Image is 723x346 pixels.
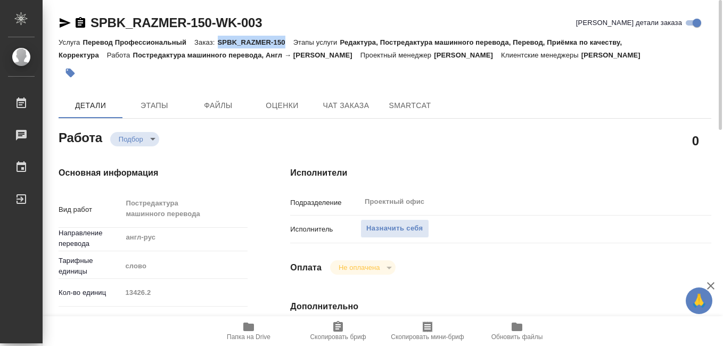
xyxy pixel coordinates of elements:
[59,287,121,298] p: Кол-во единиц
[690,290,708,312] span: 🙏
[121,311,248,329] div: Техника
[83,38,194,46] p: Перевод Профессиональный
[491,333,543,341] span: Обновить файлы
[121,285,248,300] input: Пустое поле
[391,333,464,341] span: Скопировать мини-бриф
[257,99,308,112] span: Оценки
[581,51,648,59] p: [PERSON_NAME]
[692,131,699,150] h2: 0
[116,135,146,144] button: Подбор
[360,219,429,238] button: Назначить себя
[133,51,360,59] p: Постредактура машинного перевода, Англ → [PERSON_NAME]
[59,127,102,146] h2: Работа
[59,167,248,179] h4: Основная информация
[110,132,159,146] div: Подбор
[227,333,270,341] span: Папка на Drive
[383,316,472,346] button: Скопировать мини-бриф
[321,99,372,112] span: Чат заказа
[290,300,711,313] h4: Дополнительно
[59,204,121,215] p: Вид работ
[384,99,436,112] span: SmartCat
[686,287,712,314] button: 🙏
[59,256,121,277] p: Тарифные единицы
[59,228,121,249] p: Направление перевода
[218,38,293,46] p: SPBK_RAZMER-150
[204,316,293,346] button: Папка на Drive
[193,99,244,112] span: Файлы
[293,316,383,346] button: Скопировать бриф
[310,333,366,341] span: Скопировать бриф
[59,38,83,46] p: Услуга
[59,315,121,326] p: Общая тематика
[59,17,71,29] button: Скопировать ссылку для ЯМессенджера
[366,223,423,235] span: Назначить себя
[501,51,581,59] p: Клиентские менеджеры
[121,257,248,275] div: слово
[65,99,116,112] span: Детали
[290,261,322,274] h4: Оплата
[290,197,360,208] p: Подразделение
[194,38,217,46] p: Заказ:
[293,38,340,46] p: Этапы услуги
[472,316,562,346] button: Обновить файлы
[335,263,383,272] button: Не оплачена
[107,51,133,59] p: Работа
[290,167,711,179] h4: Исполнители
[59,38,622,59] p: Редактура, Постредактура машинного перевода, Перевод, Приёмка по качеству, Корректура
[91,15,262,30] a: SPBK_RAZMER-150-WK-003
[74,17,87,29] button: Скопировать ссылку
[330,260,396,275] div: Подбор
[129,99,180,112] span: Этапы
[59,61,82,85] button: Добавить тэг
[434,51,501,59] p: [PERSON_NAME]
[290,224,360,235] p: Исполнитель
[576,18,682,28] span: [PERSON_NAME] детали заказа
[360,51,434,59] p: Проектный менеджер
